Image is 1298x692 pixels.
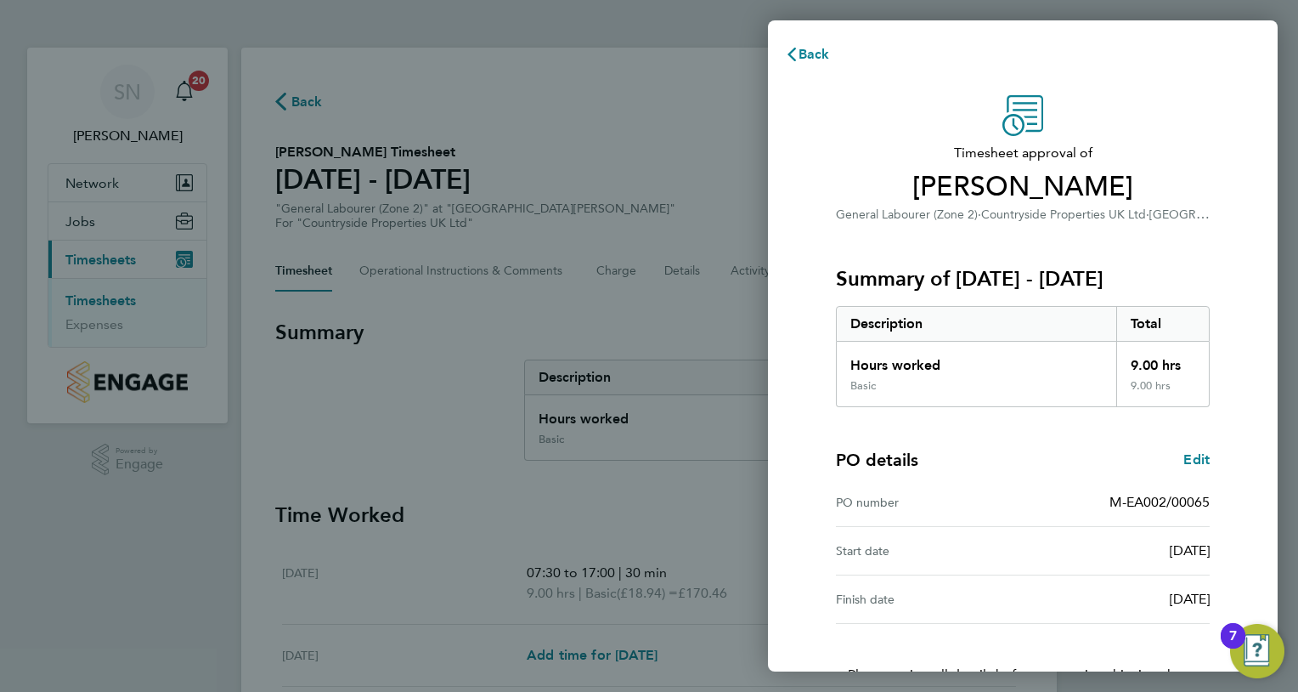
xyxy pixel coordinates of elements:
div: [DATE] [1023,541,1210,561]
div: 9.00 hrs [1116,379,1210,406]
span: General Labourer (Zone 2) [836,207,978,222]
div: Hours worked [837,342,1116,379]
span: Back [799,46,830,62]
span: · [1146,207,1149,222]
div: Description [837,307,1116,341]
div: [DATE] [1023,589,1210,610]
span: Edit [1183,451,1210,468]
h4: PO details [836,448,918,472]
div: 7 [1229,636,1237,658]
button: Back [768,37,847,71]
h3: Summary of [DATE] - [DATE] [836,265,1210,292]
div: 9.00 hrs [1116,342,1210,379]
button: Open Resource Center, 7 new notifications [1230,624,1284,678]
span: [PERSON_NAME] [836,170,1210,204]
span: · [978,207,981,222]
div: Total [1116,307,1210,341]
div: Summary of 25 - 31 Aug 2025 [836,306,1210,407]
div: Basic [850,379,876,393]
div: Start date [836,541,1023,561]
div: PO number [836,492,1023,513]
a: Edit [1183,450,1210,470]
div: Finish date [836,589,1023,610]
span: Countryside Properties UK Ltd [981,207,1146,222]
span: Timesheet approval of [836,143,1210,163]
span: M-EA002/00065 [1109,494,1210,510]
